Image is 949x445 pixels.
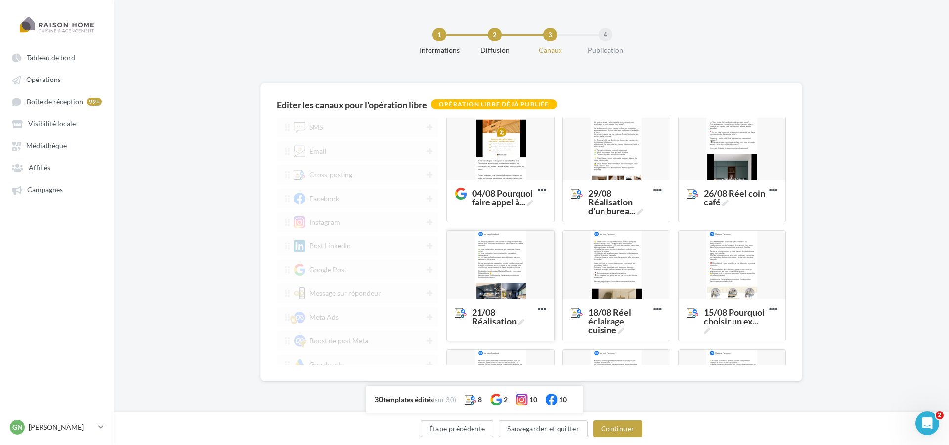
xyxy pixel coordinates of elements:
span: templates édités [383,395,433,404]
span: Campagnes [27,186,63,194]
span: 26/08 Réel coin café [704,189,765,206]
span: Tableau de bord [27,53,75,62]
a: Médiathèque [6,136,108,154]
span: 30 [374,394,383,404]
span: 21/08 Réalisation [472,308,533,325]
div: 99+ [87,98,102,106]
button: Continuer [593,420,642,437]
div: 3 [543,28,557,41]
a: Tableau de bord [6,48,108,66]
span: 26/08 Réel coin café [687,189,769,200]
div: 1 [432,28,446,41]
a: Affiliés [6,159,108,176]
span: Affiliés [29,163,50,172]
div: Informations [408,45,471,55]
span: 18/08 Réel éclairage cuisine [571,308,653,319]
span: Visibilité locale [28,120,76,128]
div: 8 [478,395,482,405]
div: 4 [599,28,612,41]
a: Boîte de réception 99+ [6,92,108,111]
span: Boîte de réception [27,97,83,106]
div: Publication [574,45,637,55]
a: Visibilité locale [6,115,108,132]
a: Opérations [6,70,108,88]
span: ... [519,197,525,207]
div: 10 [559,395,567,405]
div: Opération libre déjà publiée [431,99,557,109]
div: 10 [529,395,537,405]
button: Sauvegarder et quitter [499,420,588,437]
span: 21/08 Réalisation [455,308,537,319]
div: Editer les canaux pour l'opération libre [277,100,427,109]
span: Gn [12,422,23,432]
span: (sur 30) [433,396,457,404]
span: 04/08 Pourquoi faire appel à un expert local ? [455,189,537,200]
a: Gn [PERSON_NAME] [8,418,106,437]
a: Campagnes [6,180,108,198]
span: 04/08 Pourquoi faire appel à [472,189,533,206]
span: ... [753,316,759,326]
span: 29/08 Réalisation d'un bureau [571,189,653,200]
span: 18/08 Réel éclairage cuisine [588,308,649,334]
span: 15/08 Pourquoi choisir un expert local ? [687,308,769,319]
div: 2 [504,395,508,405]
span: Opérations [26,76,61,84]
span: 2 [936,411,944,419]
span: Médiathèque [26,142,67,150]
div: Canaux [518,45,582,55]
div: 2 [488,28,502,41]
div: Diffusion [463,45,526,55]
button: Étape précédente [421,420,494,437]
span: 29/08 Réalisation d'un burea [588,189,649,215]
span: 15/08 Pourquoi choisir un ex [704,308,765,334]
p: [PERSON_NAME] [29,422,94,432]
iframe: Intercom live chat [915,411,939,435]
